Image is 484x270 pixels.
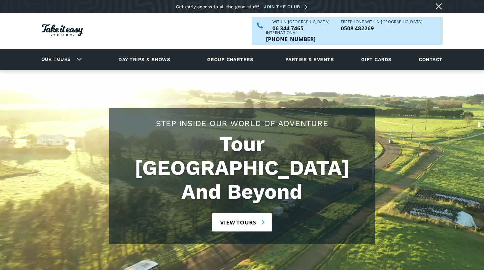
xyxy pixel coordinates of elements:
div: Get early access to all the good stuff! [176,4,259,9]
a: Join the club [264,3,310,11]
img: Take it easy Tours logo [42,24,83,36]
p: 06 344 7465 [272,25,330,31]
div: Freephone WITHIN [GEOGRAPHIC_DATA] [341,20,423,24]
a: Call us within NZ on 063447465 [272,25,330,31]
a: Contact [416,51,445,68]
a: Day trips & shows [110,51,178,68]
a: View tours [212,213,272,231]
div: Our tours [34,51,87,68]
h2: Step Inside Our World Of Adventure [116,118,368,129]
a: Our tours [37,52,76,67]
a: Homepage [42,21,83,41]
a: Call us freephone within NZ on 0508482269 [341,25,423,31]
a: Group charters [199,51,261,68]
h1: Tour [GEOGRAPHIC_DATA] And Beyond [116,132,368,204]
a: Close message [434,1,444,11]
a: Gift cards [358,51,395,68]
div: International [266,31,316,35]
div: WITHIN [GEOGRAPHIC_DATA] [272,20,330,24]
p: [PHONE_NUMBER] [266,36,316,42]
p: 0508 482269 [341,25,423,31]
a: Call us outside of NZ on +6463447465 [266,36,316,42]
a: Parties & events [282,51,337,68]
